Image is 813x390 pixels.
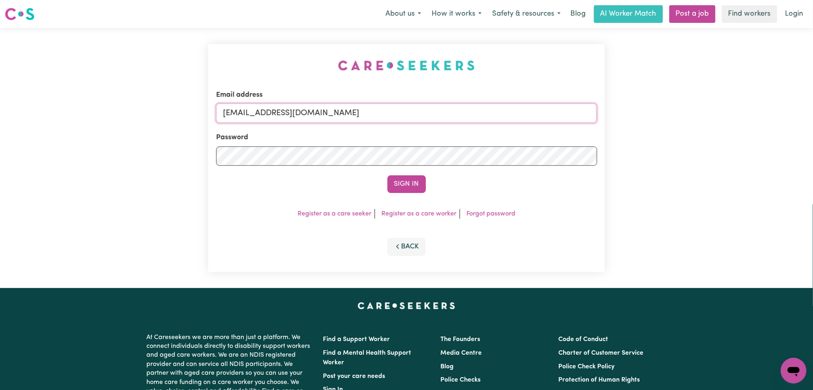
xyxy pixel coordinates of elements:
button: Back [387,238,426,256]
label: Password [216,132,248,143]
a: Post a job [669,5,716,23]
a: Blog [566,5,591,23]
a: The Founders [441,336,481,343]
label: Email address [216,90,263,100]
button: How it works [426,6,487,22]
a: Post your care needs [323,373,385,380]
a: Find workers [722,5,777,23]
button: Safety & resources [487,6,566,22]
a: Careseekers logo [5,5,34,23]
input: Email address [216,104,597,123]
a: Register as a care worker [381,211,456,217]
button: Sign In [387,175,426,193]
a: Find a Support Worker [323,336,390,343]
a: Find a Mental Health Support Worker [323,350,412,366]
a: Police Checks [441,377,481,383]
iframe: Button to launch messaging window [781,358,807,384]
a: Forgot password [466,211,515,217]
a: Code of Conduct [558,336,608,343]
button: About us [380,6,426,22]
a: Police Check Policy [558,364,614,370]
img: Careseekers logo [5,7,34,21]
a: Protection of Human Rights [558,377,640,383]
a: Login [781,5,808,23]
a: Charter of Customer Service [558,350,643,356]
a: Media Centre [441,350,482,356]
a: Register as a care seeker [298,211,371,217]
a: Blog [441,364,454,370]
a: AI Worker Match [594,5,663,23]
a: Careseekers home page [358,303,455,309]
